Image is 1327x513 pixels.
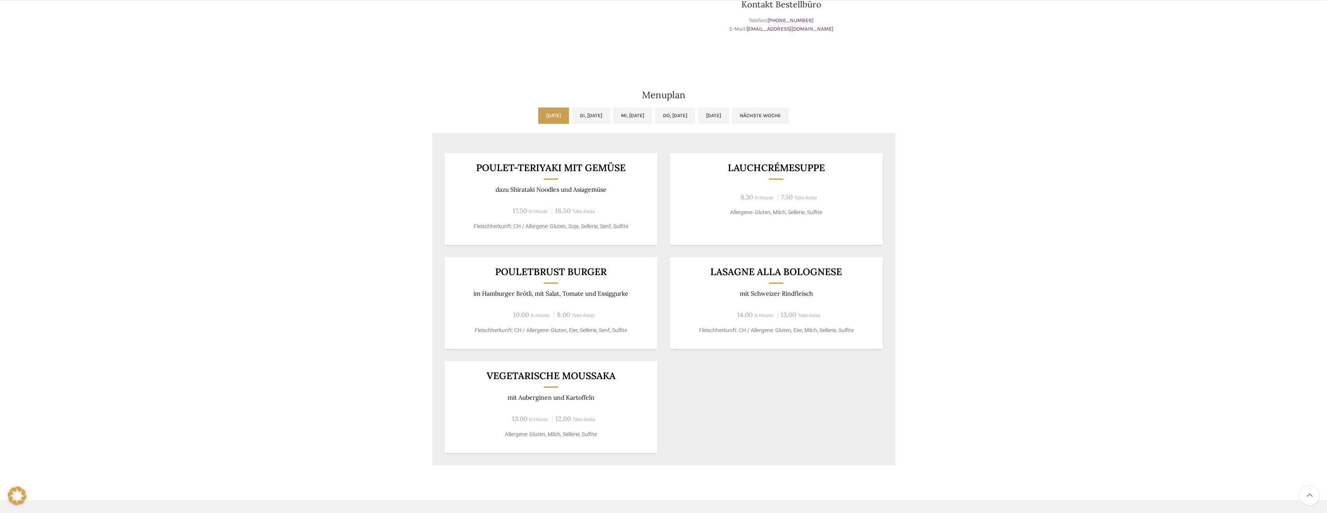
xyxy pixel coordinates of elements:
span: In-House [529,417,548,422]
h3: Lauchcrémesuppe [679,163,873,173]
span: Take-Away [572,209,595,214]
a: [EMAIL_ADDRESS][DOMAIN_NAME] [746,26,833,32]
a: Nächste Woche [732,107,789,124]
h3: Poulet-Teriyaki mit Gemüse [454,163,648,173]
span: 14.00 [737,310,753,319]
h3: Pouletbrust Burger [454,267,648,277]
h3: Vegetarische Moussaka [454,371,648,381]
span: 7.50 [781,193,793,201]
span: Take-Away [798,313,821,318]
span: 16.50 [555,206,570,215]
p: Fleischherkunft: CH / Allergene: Gluten, Soja, Sellerie, Senf, Sulfite [454,222,648,231]
p: mit Auberginen und Kartoffeln [454,394,648,401]
span: Take-Away [794,195,817,201]
h3: LASAGNE ALLA BOLOGNESE [679,267,873,277]
span: 17.50 [513,206,527,215]
a: Scroll to top button [1300,486,1319,505]
p: dazu Shirataki Noodles und Asiagemüse [454,186,648,193]
span: In-House [529,209,548,214]
a: [PHONE_NUMBER] [767,17,814,24]
a: [DATE] [538,107,569,124]
a: Mi, [DATE] [613,107,652,124]
span: In-House [754,313,773,318]
span: Take-Away [572,313,595,318]
p: Telefon: E-Mail: [668,16,895,34]
span: 8.30 [741,193,753,201]
span: 10.00 [513,310,529,319]
span: 13.00 [512,414,527,423]
p: mit Schweizer Rindfleisch [679,290,873,297]
p: im Hamburger Brötli, mit Salat, Tomate und Essiggurke [454,290,648,297]
p: Fleischherkunft: CH / Allergene: Gluten, Eier, Sellerie, Senf, Sulfite [454,326,648,334]
a: Di, [DATE] [572,107,610,124]
span: 9.00 [557,310,570,319]
span: Take-Away [572,417,595,422]
a: [DATE] [698,107,729,124]
p: Fleischherkunft: CH / Allergene: Gluten, Eier, Milch, Sellerie, Sulfite [679,326,873,334]
h2: Menuplan [432,90,895,100]
span: 13.00 [781,310,796,319]
a: Do, [DATE] [655,107,695,124]
p: Allergene: Gluten, Milch, Sellerie, Sulfite [679,208,873,217]
span: 12.00 [555,414,571,423]
p: Allergene: Gluten, Milch, Sellerie, Sulfite [454,430,648,438]
span: In-House [530,313,550,318]
span: In-House [755,195,774,201]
